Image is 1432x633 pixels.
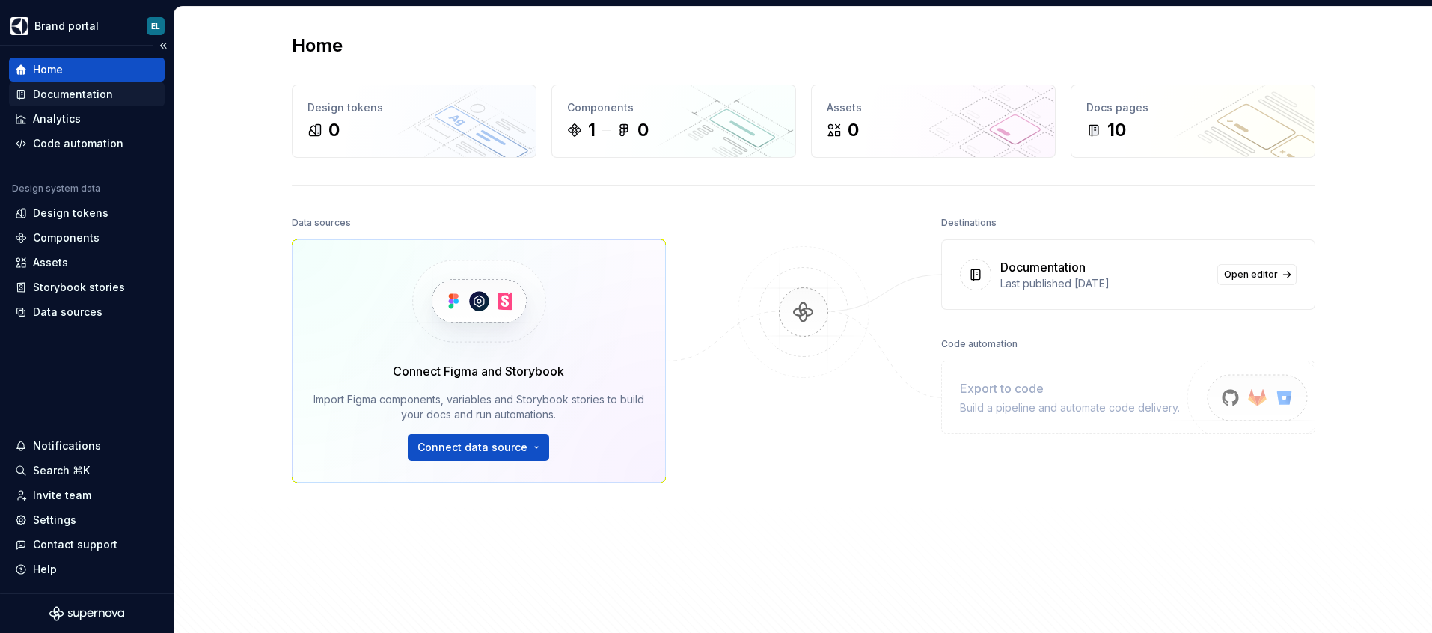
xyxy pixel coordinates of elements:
[9,557,165,581] button: Help
[9,132,165,156] a: Code automation
[941,334,1018,355] div: Code automation
[328,118,340,142] div: 0
[33,111,81,126] div: Analytics
[33,206,108,221] div: Design tokens
[408,434,549,461] button: Connect data source
[9,226,165,250] a: Components
[292,34,343,58] h2: Home
[393,362,564,380] div: Connect Figma and Storybook
[567,100,780,115] div: Components
[292,212,351,233] div: Data sources
[551,85,796,158] a: Components10
[33,305,102,319] div: Data sources
[33,62,63,77] div: Home
[33,488,91,503] div: Invite team
[34,19,99,34] div: Brand portal
[33,537,117,552] div: Contact support
[33,136,123,151] div: Code automation
[292,85,536,158] a: Design tokens0
[307,100,521,115] div: Design tokens
[1086,100,1300,115] div: Docs pages
[33,513,76,527] div: Settings
[1217,264,1297,285] a: Open editor
[151,20,160,32] div: EL
[9,508,165,532] a: Settings
[33,562,57,577] div: Help
[9,533,165,557] button: Contact support
[417,440,527,455] span: Connect data source
[1071,85,1315,158] a: Docs pages10
[588,118,596,142] div: 1
[941,212,997,233] div: Destinations
[33,438,101,453] div: Notifications
[9,275,165,299] a: Storybook stories
[1224,269,1278,281] span: Open editor
[9,107,165,131] a: Analytics
[811,85,1056,158] a: Assets0
[12,183,100,195] div: Design system data
[33,280,125,295] div: Storybook stories
[1107,118,1126,142] div: 10
[9,58,165,82] a: Home
[33,255,68,270] div: Assets
[9,251,165,275] a: Assets
[33,87,113,102] div: Documentation
[3,10,171,42] button: Brand portalEL
[9,201,165,225] a: Design tokens
[9,459,165,483] button: Search ⌘K
[9,82,165,106] a: Documentation
[1000,276,1208,291] div: Last published [DATE]
[960,379,1180,397] div: Export to code
[827,100,1040,115] div: Assets
[153,35,174,56] button: Collapse sidebar
[1000,258,1086,276] div: Documentation
[637,118,649,142] div: 0
[49,606,124,621] svg: Supernova Logo
[33,230,100,245] div: Components
[9,434,165,458] button: Notifications
[33,463,90,478] div: Search ⌘K
[960,400,1180,415] div: Build a pipeline and automate code delivery.
[313,392,644,422] div: Import Figma components, variables and Storybook stories to build your docs and run automations.
[9,300,165,324] a: Data sources
[10,17,28,35] img: 1131f18f-9b94-42a4-847a-eabb54481545.png
[9,483,165,507] a: Invite team
[848,118,859,142] div: 0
